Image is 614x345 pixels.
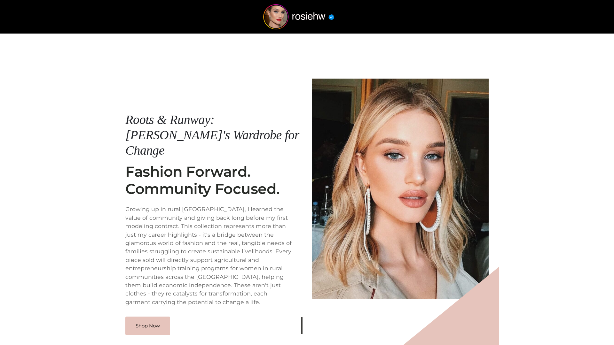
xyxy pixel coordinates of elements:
a: Shop Now [125,317,170,335]
p: Growing up in rural [GEOGRAPHIC_DATA], I learned the value of community and giving back long befo... [125,205,302,306]
img: rosiehw [251,4,347,29]
h2: Fashion Forward. Community Focused. [125,163,302,198]
h1: Roots & Runway: [PERSON_NAME]'s Wardrobe for Change [125,112,302,158]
